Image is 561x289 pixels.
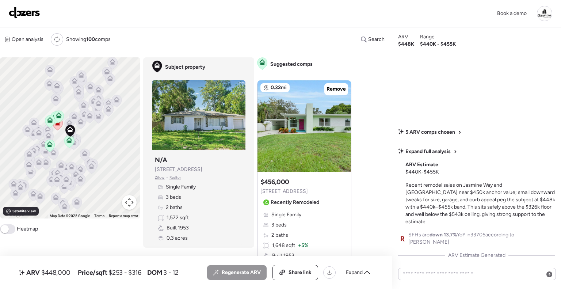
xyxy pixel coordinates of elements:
[368,36,385,43] span: Search
[86,36,95,42] span: 100
[147,268,162,277] span: DOM
[271,211,301,218] span: Single Family
[260,178,289,186] h3: $456,000
[166,204,183,211] span: 2 baths
[448,252,505,259] span: ARV Estimate Generated
[122,195,137,210] button: Map camera controls
[405,182,555,225] span: Recent remodel sales on Jasmine Way and [GEOGRAPHIC_DATA] near $450k anchor value; small downward...
[298,242,308,249] span: + 5%
[430,232,457,238] span: down 13.7%
[405,129,455,136] span: 5 ARV comps chosen
[289,269,312,276] span: Share link
[155,175,165,180] span: Zillow
[12,208,36,214] span: Satellite view
[272,252,294,259] span: Built 1953
[108,268,141,277] span: $253 - $316
[26,268,40,277] span: ARV
[41,268,70,277] span: $448,000
[420,33,435,41] span: Range
[270,61,313,68] span: Suggested comps
[271,84,287,91] span: 0.32mi
[166,194,181,201] span: 3 beds
[260,188,308,195] span: [STREET_ADDRESS]
[167,235,188,242] span: 0.3 acres
[398,41,414,48] span: $448K
[169,175,181,180] span: Realtor
[405,148,451,155] span: Expand full analysis
[109,214,138,218] a: Report a map error
[405,168,439,176] span: $440K - $455K
[166,183,196,191] span: Single Family
[271,221,287,229] span: 3 beds
[165,64,205,71] span: Subject property
[222,269,261,276] span: Regenerate ARV
[167,214,189,221] span: 1,572 sqft
[9,7,40,19] img: Logo
[155,156,167,164] h3: N/A
[271,232,288,239] span: 2 baths
[94,214,104,218] a: Terms
[167,224,189,232] span: Built 1953
[12,36,43,43] span: Open analysis
[272,242,295,249] span: 1,648 sqft
[420,41,456,48] span: $440K - $455K
[398,33,408,41] span: ARV
[405,161,438,168] span: ARV Estimate
[78,268,107,277] span: Price/sqft
[497,10,527,16] span: Book a demo
[166,175,168,180] span: •
[327,85,346,93] span: Remove
[408,231,555,246] span: SFHs are YoY in 33705 according to [PERSON_NAME]
[50,214,90,218] span: Map Data ©2025 Google
[2,209,26,218] img: Google
[271,199,319,206] span: Recently Remodeled
[155,166,202,173] span: [STREET_ADDRESS]
[346,269,363,276] span: Expand
[2,209,26,218] a: Open this area in Google Maps (opens a new window)
[163,268,178,277] span: 3 - 12
[66,36,111,43] span: Showing comps
[17,225,38,233] span: Heatmap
